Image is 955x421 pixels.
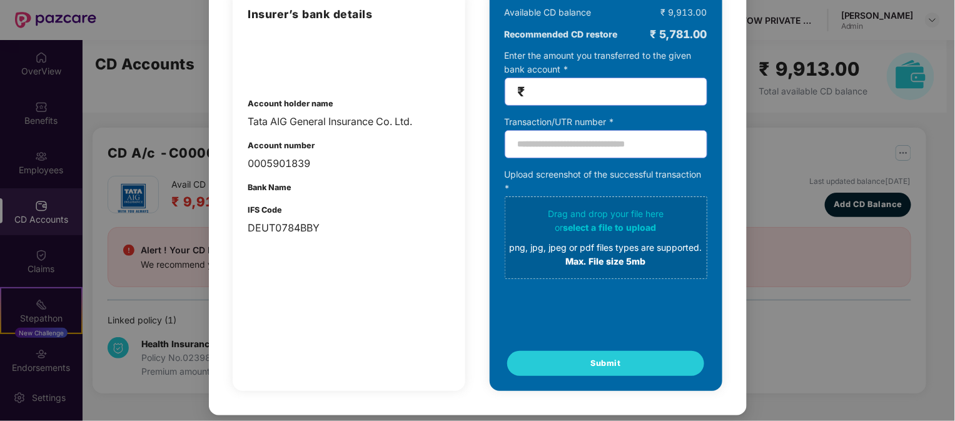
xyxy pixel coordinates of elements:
div: png, jpg, jpeg or pdf files types are supported. [510,241,702,255]
div: ₹ 5,781.00 [650,26,707,43]
button: Submit [507,351,704,376]
div: Transaction/UTR number * [505,115,707,129]
div: Enter the amount you transferred to the given bank account * [505,49,707,106]
span: Submit [591,357,621,370]
div: Available CD balance [505,6,592,19]
div: DEUT0784BBY [248,220,450,236]
b: Recommended CD restore [505,28,618,41]
img: login [248,35,313,79]
b: Account number [248,141,315,150]
span: select a file to upload [563,222,657,233]
span: Drag and drop your file hereorselect a file to uploadpng, jpg, jpeg or pdf files types are suppor... [505,197,707,278]
div: 0005901839 [248,156,450,171]
b: Bank Name [248,183,291,192]
div: or [510,221,702,235]
span: ₹ [518,84,525,99]
div: ₹ 9,913.00 [661,6,707,19]
div: Tata AIG General Insurance Co. Ltd. [248,114,450,129]
b: IFS Code [248,205,282,215]
b: Account holder name [248,99,333,108]
div: Max. File size 5mb [510,255,702,268]
div: Drag and drop your file here [510,207,702,268]
h3: Insurer’s bank details [248,6,450,23]
div: Upload screenshot of the successful transaction * [505,168,707,279]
